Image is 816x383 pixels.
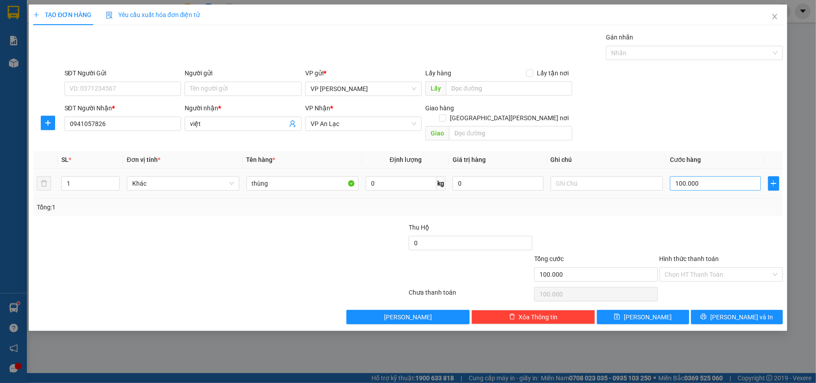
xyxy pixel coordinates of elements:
[65,103,181,113] div: SĐT Người Nhận
[61,156,69,163] span: SL
[41,119,55,126] span: plus
[311,117,417,131] span: VP An Lạc
[127,156,160,163] span: Đơn vị tính
[710,312,773,322] span: [PERSON_NAME] và In
[384,312,432,322] span: [PERSON_NAME]
[305,68,422,78] div: VP gửi
[446,113,572,123] span: [GEOGRAPHIC_DATA][PERSON_NAME] nơi
[346,310,470,324] button: [PERSON_NAME]
[185,68,302,78] div: Người gửi
[106,11,200,18] span: Yêu cầu xuất hóa đơn điện tử
[453,156,486,163] span: Giá trị hàng
[33,11,91,18] span: TẠO ĐƠN HÀNG
[700,313,707,321] span: printer
[289,120,296,127] span: user-add
[509,313,515,321] span: delete
[84,22,375,33] li: 26 Phó Cơ Điều, Phường 12
[408,287,533,303] div: Chưa thanh toán
[425,126,449,140] span: Giao
[691,310,783,324] button: printer[PERSON_NAME] và In
[246,156,276,163] span: Tên hàng
[246,176,359,191] input: VD: Bàn, Ghế
[425,104,454,112] span: Giao hàng
[453,176,543,191] input: 0
[614,313,620,321] span: save
[409,224,429,231] span: Thu Hộ
[11,11,56,56] img: logo.jpg
[11,65,156,80] b: GỬI : VP [PERSON_NAME]
[762,4,787,30] button: Close
[449,126,572,140] input: Dọc đường
[606,34,633,41] label: Gán nhãn
[425,70,451,77] span: Lấy hàng
[33,12,39,18] span: plus
[533,68,572,78] span: Lấy tận nơi
[519,312,558,322] span: Xóa Thông tin
[305,104,330,112] span: VP Nhận
[768,176,780,191] button: plus
[37,202,315,212] div: Tổng: 1
[624,312,672,322] span: [PERSON_NAME]
[446,81,572,96] input: Dọc đường
[471,310,595,324] button: deleteXóa Thông tin
[106,12,113,19] img: icon
[670,156,701,163] span: Cước hàng
[132,177,234,190] span: Khác
[771,13,778,20] span: close
[597,310,689,324] button: save[PERSON_NAME]
[185,103,302,113] div: Người nhận
[390,156,422,163] span: Định lượng
[436,176,445,191] span: kg
[37,176,51,191] button: delete
[311,82,417,96] span: VP Bạc Liêu
[84,33,375,44] li: Hotline: 02839552959
[547,151,667,169] th: Ghi chú
[41,116,55,130] button: plus
[660,255,719,262] label: Hình thức thanh toán
[425,81,446,96] span: Lấy
[769,180,779,187] span: plus
[65,68,181,78] div: SĐT Người Gửi
[551,176,663,191] input: Ghi Chú
[534,255,564,262] span: Tổng cước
